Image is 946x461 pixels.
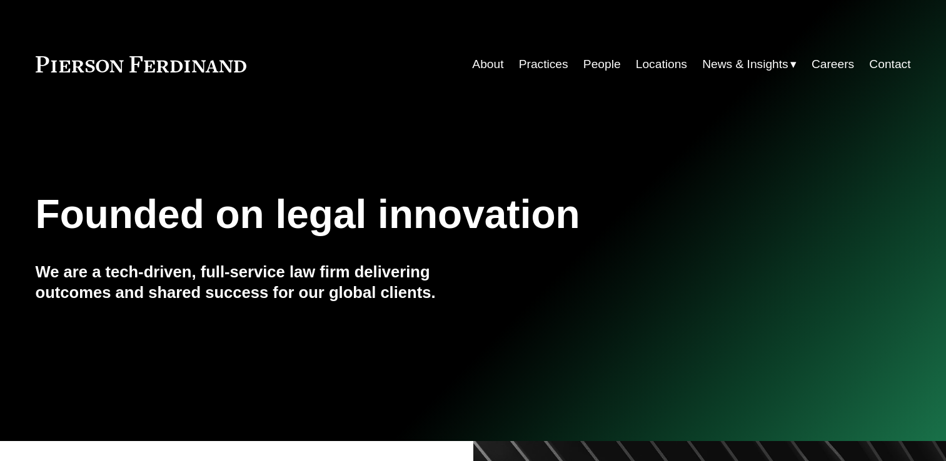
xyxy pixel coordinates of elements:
[702,54,788,76] span: News & Insights
[869,52,910,76] a: Contact
[519,52,568,76] a: Practices
[36,192,765,237] h1: Founded on legal innovation
[583,52,621,76] a: People
[36,262,473,302] h4: We are a tech-driven, full-service law firm delivering outcomes and shared success for our global...
[472,52,503,76] a: About
[812,52,854,76] a: Careers
[702,52,797,76] a: folder dropdown
[636,52,687,76] a: Locations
